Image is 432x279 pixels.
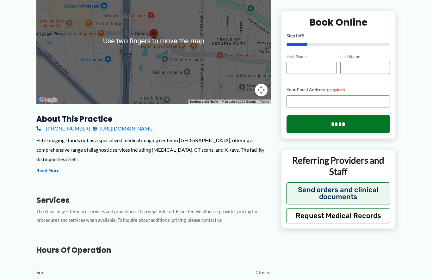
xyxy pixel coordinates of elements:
label: First Name [287,53,336,59]
button: Map camera controls [255,84,268,96]
a: Terms (opens in new tab) [260,100,269,103]
button: Keyboard shortcuts [190,100,218,104]
img: Google [38,96,59,104]
span: Map data ©2025 Google [222,100,256,103]
label: Your Email Address [287,87,390,93]
button: Read More [36,167,59,175]
span: 5 [302,33,304,38]
button: Request Medical Records [286,208,390,223]
span: (Required) [327,88,345,92]
h3: Hours of Operation [36,245,271,255]
h3: Services [36,195,271,205]
h3: About this practice [36,114,271,124]
a: Open this area in Google Maps (opens a new window) [38,96,59,104]
p: The clinic may offer more services and procedures than what is listed. Expected Healthcare provid... [36,208,271,225]
a: [PHONE_NUMBER] [36,124,90,133]
span: Closed [256,268,271,277]
div: Elite Imaging stands out as a specialized medical imaging center in [GEOGRAPHIC_DATA], offering a... [36,136,271,164]
span: 1 [295,33,298,38]
h2: Book Online [287,16,390,28]
a: [URL][DOMAIN_NAME] [93,124,154,133]
label: Last Name [340,53,390,59]
p: Step of [287,33,390,38]
p: Referring Providers and Staff [286,155,390,178]
span: Sun [36,268,45,277]
button: Send orders and clinical documents [286,182,390,204]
